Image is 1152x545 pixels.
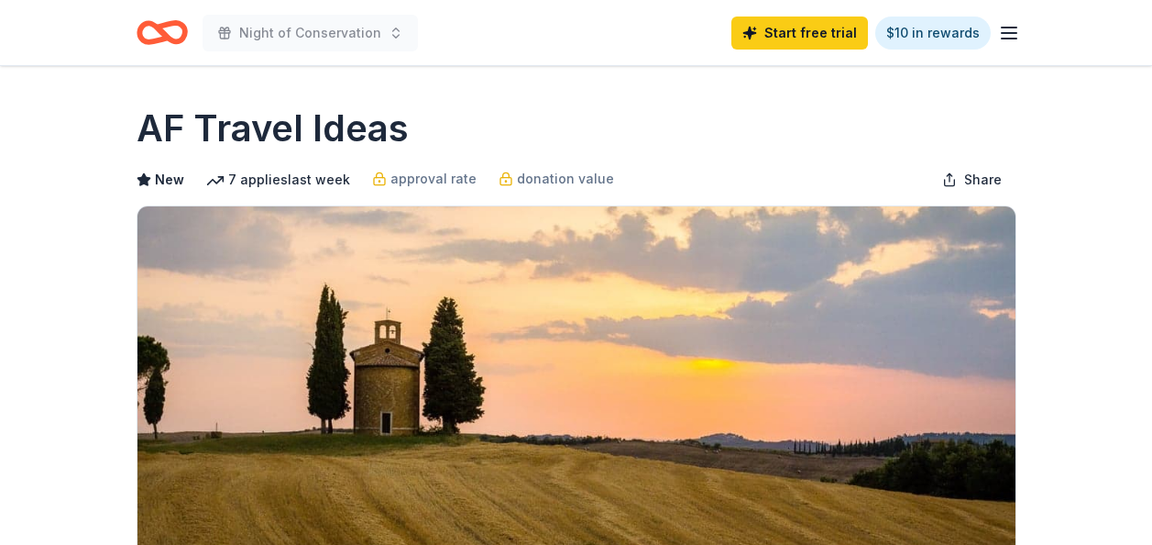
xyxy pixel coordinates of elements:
[137,11,188,54] a: Home
[372,168,477,190] a: approval rate
[927,161,1016,198] button: Share
[206,169,350,191] div: 7 applies last week
[239,22,381,44] span: Night of Conservation
[137,103,409,154] h1: AF Travel Ideas
[155,169,184,191] span: New
[499,168,614,190] a: donation value
[875,17,991,50] a: $10 in rewards
[964,169,1002,191] span: Share
[517,168,614,190] span: donation value
[731,17,868,50] a: Start free trial
[390,168,477,190] span: approval rate
[203,15,418,51] button: Night of Conservation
